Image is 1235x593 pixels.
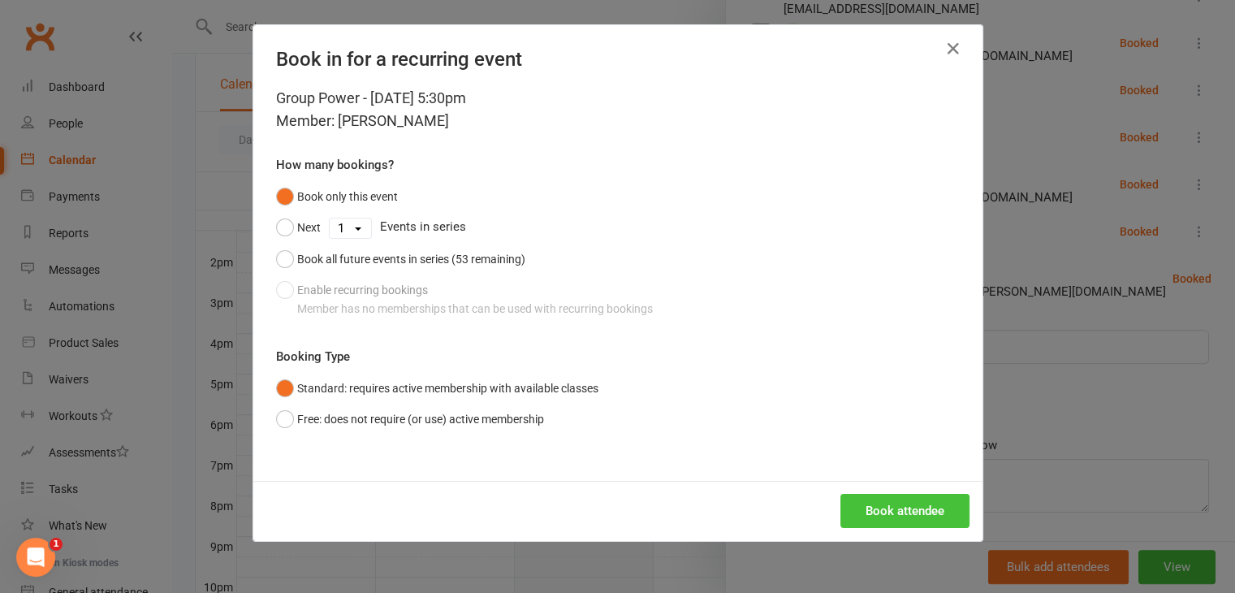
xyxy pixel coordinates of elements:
h4: Book in for a recurring event [276,48,960,71]
label: How many bookings? [276,155,394,175]
button: Book only this event [276,181,398,212]
button: Close [940,36,966,62]
div: Events in series [276,212,960,243]
button: Book attendee [840,494,969,528]
button: Next [276,212,321,243]
button: Standard: requires active membership with available classes [276,373,598,404]
button: Free: does not require (or use) active membership [276,404,544,435]
button: Book all future events in series (53 remaining) [276,244,525,275]
iframe: Intercom live chat [16,538,55,577]
div: Book all future events in series (53 remaining) [297,250,525,268]
label: Booking Type [276,347,350,366]
span: 1 [50,538,63,551]
div: Group Power - [DATE] 5:30pm Member: [PERSON_NAME] [276,87,960,132]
